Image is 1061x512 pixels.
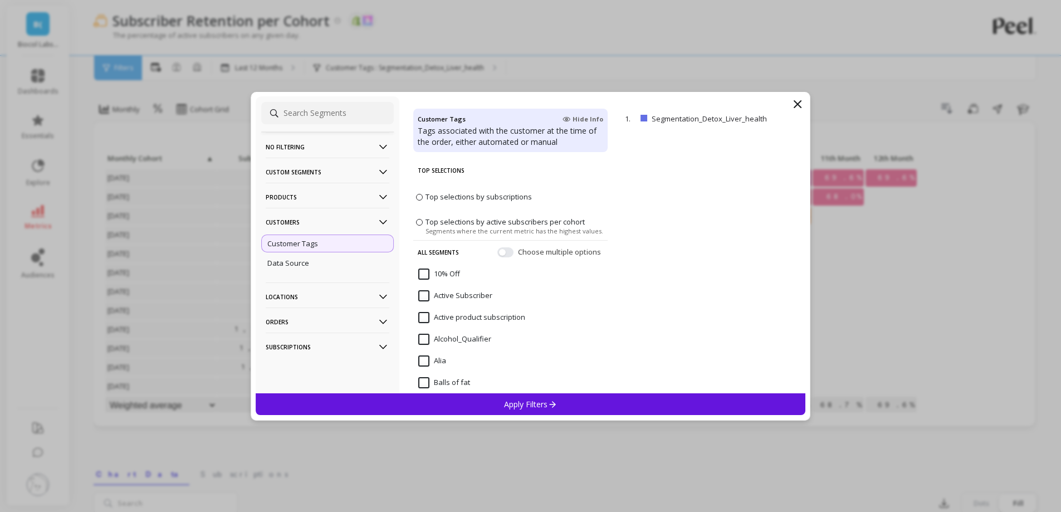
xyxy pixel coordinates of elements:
[504,399,557,409] p: Apply Filters
[266,308,389,336] p: Orders
[418,355,446,367] span: Alia
[418,334,491,345] span: Alcohol_Qualifier
[266,133,389,161] p: No filtering
[652,114,783,124] p: Segmentation_Detox_Liver_health
[266,282,389,311] p: Locations
[625,114,636,124] p: 1.
[563,115,603,124] span: Hide Info
[418,240,459,264] p: All Segments
[261,102,394,124] input: Search Segments
[418,377,470,388] span: Balls of fat
[418,312,525,323] span: Active product subscription
[266,208,389,236] p: Customers
[418,113,466,125] h4: Customer Tags
[518,246,603,257] span: Choose multiple options
[266,158,389,186] p: Custom Segments
[426,226,603,235] span: Segments where the current metric has the highest values.
[266,183,389,211] p: Products
[418,269,460,280] span: 10% Off
[426,192,532,202] span: Top selections by subscriptions
[426,216,585,226] span: Top selections by active subscribers per cohort
[418,290,492,301] span: Active Subscriber
[267,258,309,268] p: Data Source
[418,159,603,182] p: Top Selections
[266,333,389,361] p: Subscriptions
[418,125,603,148] p: Tags associated with the customer at the time of the order, either automated or manual
[267,238,318,248] p: Customer Tags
